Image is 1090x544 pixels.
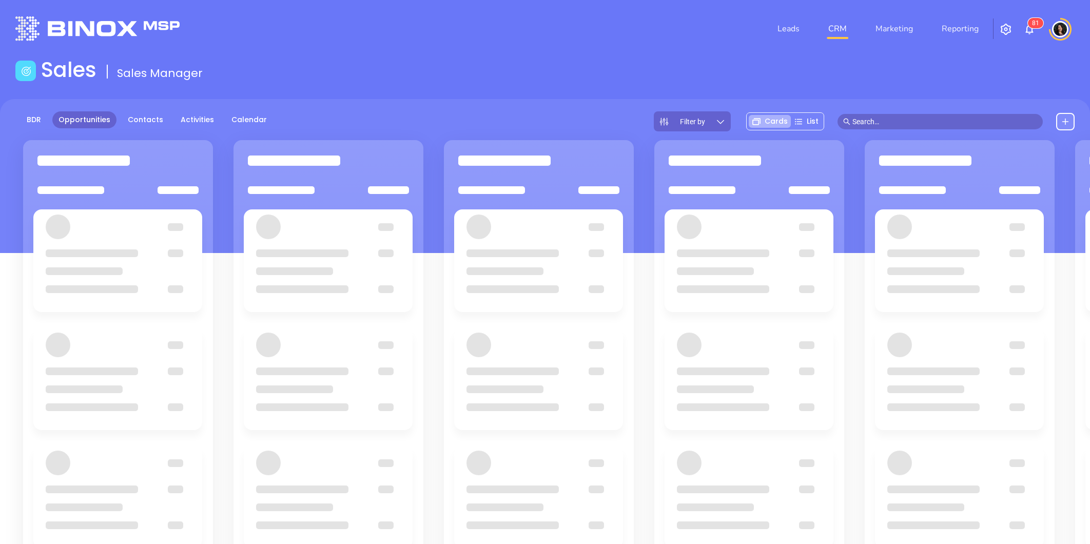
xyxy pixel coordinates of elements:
[824,18,851,39] a: CRM
[680,118,705,125] span: Filter by
[225,111,273,128] a: Calendar
[749,115,791,128] div: Cards
[1023,23,1036,35] img: iconNotification
[852,116,1037,127] input: Search…
[122,111,169,128] a: Contacts
[1052,21,1068,37] img: user
[773,18,804,39] a: Leads
[174,111,220,128] a: Activities
[41,57,96,82] h1: Sales
[15,16,180,41] img: logo
[843,118,850,125] span: search
[1036,20,1039,27] span: 1
[938,18,983,39] a: Reporting
[791,115,822,128] div: List
[21,111,47,128] a: BDR
[1032,20,1036,27] span: 8
[52,111,116,128] a: Opportunities
[871,18,917,39] a: Marketing
[1000,23,1012,35] img: iconSetting
[117,65,203,81] span: Sales Manager
[1028,18,1043,28] sup: 81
